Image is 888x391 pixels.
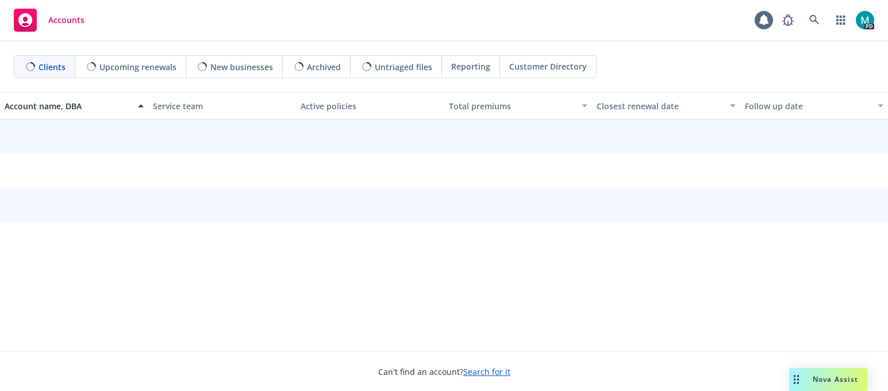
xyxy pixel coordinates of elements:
button: Service team [148,92,297,120]
a: Search [803,9,826,32]
a: Search for it [463,366,510,377]
a: Report a Bug [776,9,799,32]
button: Nova Assist [789,368,867,391]
a: Switch app [829,9,852,32]
span: New businesses [210,61,273,73]
button: Total premiums [444,92,593,120]
div: Service team [153,100,292,112]
span: Upcoming renewals [99,61,176,73]
span: Clients [39,61,66,73]
span: Archived [307,61,341,73]
div: Closest renewal date [597,100,723,112]
span: Nova Assist [813,374,858,384]
span: Reporting [451,60,490,72]
button: Active policies [296,92,444,120]
img: photo [856,11,874,29]
div: Follow up date [745,100,871,112]
div: Drag to move [789,368,804,391]
span: Accounts [48,16,84,25]
span: Customer Directory [509,60,587,72]
div: Active policies [301,100,440,112]
button: Closest renewal date [592,92,740,120]
div: Total premiums [449,100,575,112]
span: Untriaged files [375,61,432,73]
a: Accounts [9,4,89,36]
span: Can't find an account? [378,366,510,378]
div: Account name, DBA [5,100,131,112]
